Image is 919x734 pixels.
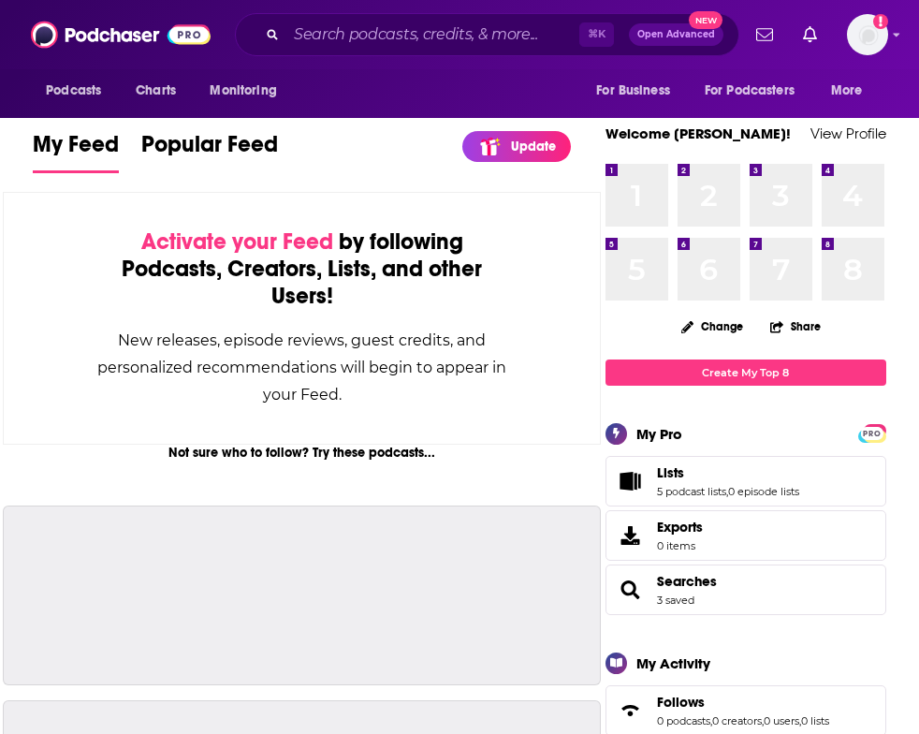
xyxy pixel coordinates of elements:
[136,78,176,104] span: Charts
[810,125,886,142] a: View Profile
[657,464,799,481] a: Lists
[605,456,886,506] span: Lists
[657,694,829,711] a: Follows
[801,714,829,727] a: 0 lists
[579,22,614,47] span: ⌘ K
[831,78,863,104] span: More
[33,130,119,169] span: My Feed
[97,228,506,310] div: by following Podcasts, Creators, Lists, and other Users!
[657,519,703,536] span: Exports
[749,19,780,51] a: Show notifications dropdown
[612,522,649,549] span: Exports
[657,594,694,607] a: 3 saved
[689,11,722,29] span: New
[605,360,886,385] a: Create My Top 8
[762,714,764,727] span: ,
[657,714,710,727] a: 0 podcasts
[141,130,278,169] span: Popular Feed
[795,19,824,51] a: Show notifications dropdown
[141,228,333,256] span: Activate your Feed
[33,130,119,173] a: My Feed
[124,73,187,109] a: Charts
[847,14,888,55] img: User Profile
[657,573,717,590] a: Searches
[286,20,579,50] input: Search podcasts, credits, & more...
[726,485,728,498] span: ,
[596,78,670,104] span: For Business
[31,17,211,52] img: Podchaser - Follow, Share and Rate Podcasts
[141,130,278,173] a: Popular Feed
[210,78,276,104] span: Monitoring
[97,327,506,408] div: New releases, episode reviews, guest credits, and personalized recommendations will begin to appe...
[710,714,712,727] span: ,
[3,445,601,461] div: Not sure who to follow? Try these podcasts...
[728,485,799,498] a: 0 episode lists
[693,73,822,109] button: open menu
[873,14,888,29] svg: Add a profile image
[818,73,886,109] button: open menu
[712,714,762,727] a: 0 creators
[462,131,571,162] a: Update
[861,425,883,439] a: PRO
[197,73,300,109] button: open menu
[605,125,791,142] a: Welcome [PERSON_NAME]!
[847,14,888,55] button: Show profile menu
[670,315,754,338] button: Change
[769,308,822,345] button: Share
[636,654,710,672] div: My Activity
[612,577,649,603] a: Searches
[636,425,682,443] div: My Pro
[605,565,886,615] span: Searches
[657,539,703,552] span: 0 items
[657,485,726,498] a: 5 podcast lists
[511,139,556,154] p: Update
[657,464,684,481] span: Lists
[799,714,801,727] span: ,
[612,468,649,494] a: Lists
[764,714,799,727] a: 0 users
[612,697,649,724] a: Follows
[705,78,795,104] span: For Podcasters
[861,427,883,441] span: PRO
[605,510,886,561] a: Exports
[33,73,125,109] button: open menu
[847,14,888,55] span: Logged in as maggielindenberg
[46,78,101,104] span: Podcasts
[583,73,693,109] button: open menu
[629,23,723,46] button: Open AdvancedNew
[235,13,739,56] div: Search podcasts, credits, & more...
[637,30,715,39] span: Open Advanced
[657,694,705,711] span: Follows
